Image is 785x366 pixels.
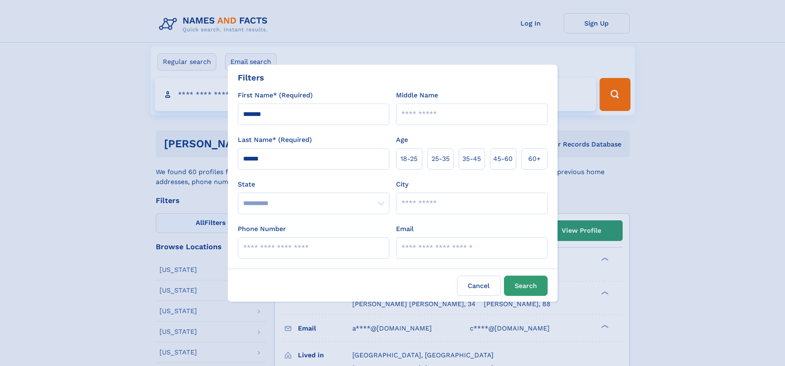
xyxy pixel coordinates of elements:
label: Last Name* (Required) [238,135,312,145]
label: Middle Name [396,90,438,100]
span: 60+ [528,154,541,164]
label: Cancel [457,276,501,296]
label: City [396,179,408,189]
label: Phone Number [238,224,286,234]
label: First Name* (Required) [238,90,313,100]
span: 25‑35 [431,154,450,164]
button: Search [504,276,548,296]
label: State [238,179,389,189]
span: 35‑45 [462,154,481,164]
label: Age [396,135,408,145]
span: 18‑25 [401,154,417,164]
div: Filters [238,71,264,84]
span: 45‑60 [493,154,513,164]
label: Email [396,224,414,234]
